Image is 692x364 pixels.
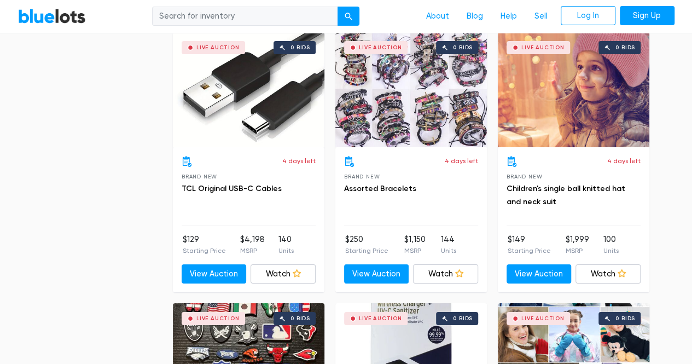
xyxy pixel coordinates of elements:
[240,234,264,256] li: $4,198
[290,316,310,321] div: 0 bids
[565,246,589,256] p: MSRP
[507,174,542,180] span: Brand New
[492,6,526,27] a: Help
[240,246,264,256] p: MSRP
[603,234,619,256] li: 100
[345,234,388,256] li: $250
[561,6,615,26] a: Log In
[282,156,316,166] p: 4 days left
[278,234,294,256] li: 140
[183,234,226,256] li: $129
[508,234,551,256] li: $149
[565,234,589,256] li: $1,999
[521,45,565,50] div: Live Auction
[18,8,86,24] a: BlueLots
[453,316,473,321] div: 0 bids
[441,234,456,256] li: 144
[182,184,282,193] a: TCL Original USB-C Cables
[521,316,565,321] div: Live Auction
[344,264,409,284] a: View Auction
[251,264,316,284] a: Watch
[182,264,247,284] a: View Auction
[458,6,492,27] a: Blog
[441,246,456,256] p: Units
[335,32,487,147] a: Live Auction 0 bids
[607,156,641,166] p: 4 days left
[526,6,556,27] a: Sell
[404,246,425,256] p: MSRP
[575,264,641,284] a: Watch
[173,32,324,147] a: Live Auction 0 bids
[603,246,619,256] p: Units
[290,45,310,50] div: 0 bids
[344,184,416,193] a: Assorted Bracelets
[507,264,572,284] a: View Auction
[183,246,226,256] p: Starting Price
[417,6,458,27] a: About
[507,184,625,206] a: Children's single ball knitted hat and neck suit
[404,234,425,256] li: $1,150
[498,32,649,147] a: Live Auction 0 bids
[345,246,388,256] p: Starting Price
[182,174,217,180] span: Brand New
[445,156,478,166] p: 4 days left
[344,174,380,180] span: Brand New
[196,316,240,321] div: Live Auction
[413,264,478,284] a: Watch
[359,45,402,50] div: Live Auction
[196,45,240,50] div: Live Auction
[620,6,674,26] a: Sign Up
[278,246,294,256] p: Units
[615,316,635,321] div: 0 bids
[453,45,473,50] div: 0 bids
[359,316,402,321] div: Live Auction
[508,246,551,256] p: Starting Price
[152,7,338,26] input: Search for inventory
[615,45,635,50] div: 0 bids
